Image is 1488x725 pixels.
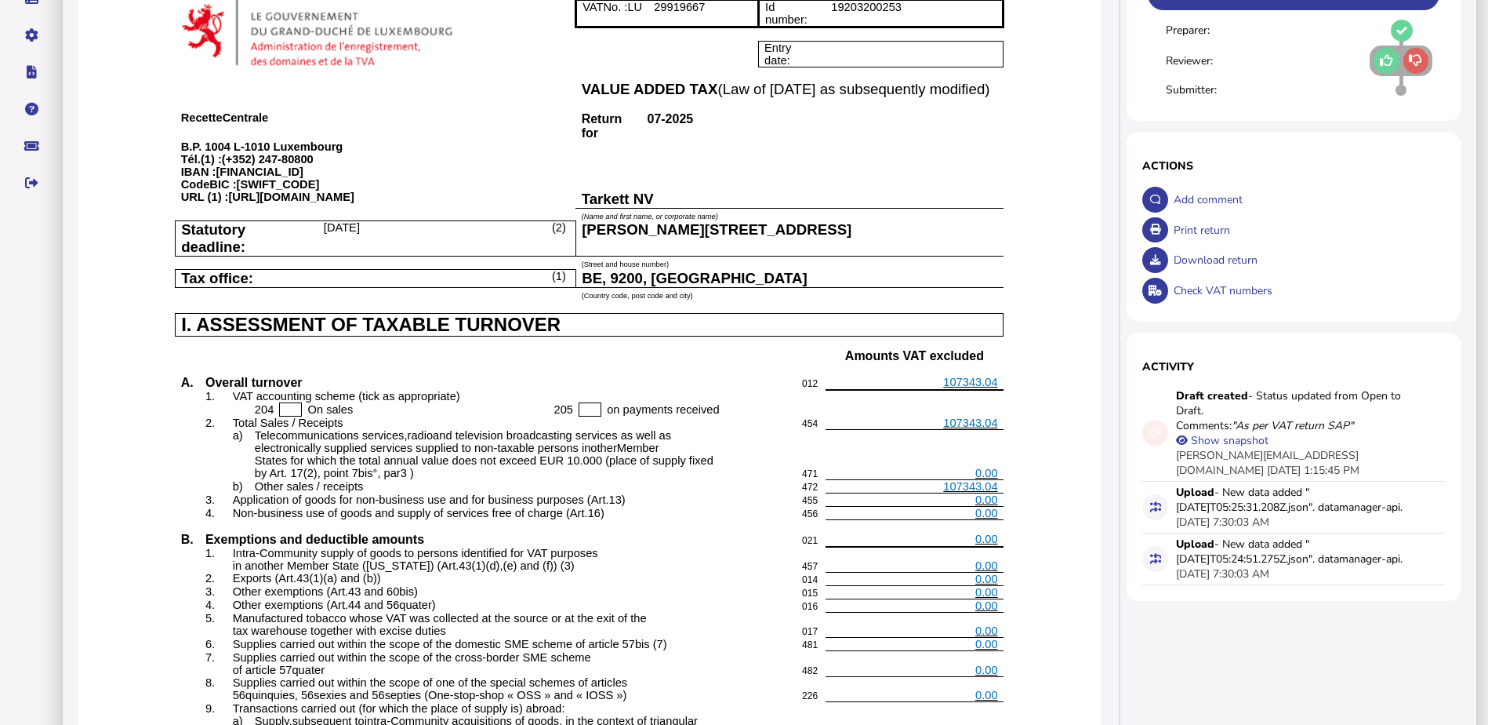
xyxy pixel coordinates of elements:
[1176,567,1269,581] div: [DATE] 7:30:03 AM
[255,442,789,454] p: electronically supplied services supplied to non-taxable persons in Member
[401,467,414,479] span: 3 )
[233,599,789,611] p: Other exemptions (Art.44 and 56quater)
[717,81,989,97] span: (Law of [DATE] as subsequently modified)
[1142,158,1445,173] h1: Actions
[603,1,627,13] span: No. :
[1166,82,1254,97] div: Submitter:
[582,221,851,238] span: [PERSON_NAME][STREET_ADDRESS]
[975,559,998,572] span: 0.00
[216,166,303,178] b: [FINANCIAL_ID]
[223,111,269,124] b: Centrale
[802,508,818,519] span: 456
[181,191,354,203] b: URL (1 [URL][DOMAIN_NAME]
[233,494,789,506] p: Application of goods for non-business use and for business purposes (Art.13)
[233,559,789,572] p: in another Member State ([US_STATE]) (Art.43(1)(d e) and (f)) (3)
[1176,388,1248,403] strong: Draft created
[1176,435,1187,446] button: View filing snapshot at this version
[831,1,902,13] span: 19203200253
[802,665,818,676] span: 482
[233,625,789,637] p: tax warehouse together with excise duties
[802,639,818,650] span: 481
[975,625,998,637] span: 0.00
[233,547,789,559] p: Intra-Community supply of goods to persons identified for VAT purposes
[802,626,818,637] span: 017
[1403,48,1429,74] button: Change required
[802,468,818,479] span: 471
[181,178,320,191] b: Code [SWIFT_CODE]
[582,270,808,286] span: BE, 9200, [GEOGRAPHIC_DATA]
[607,403,789,416] p: on payments received
[1232,418,1353,433] i: "As per VAT return SAP"
[233,390,789,403] p: VAT accounting scheme (tick as appropriate)
[1142,421,1168,446] div: DF
[548,221,570,234] p: (2)
[802,535,818,546] span: 021
[15,19,48,52] button: Manage settings
[427,403,573,416] p: 205
[181,153,198,166] b: Tél
[1170,275,1445,306] div: Check VAT numbers
[324,221,360,234] span: [DATE]
[1142,278,1168,304] button: Check VAT numbers on return.
[765,1,820,26] p: Id number:
[181,111,223,124] b: Recette
[1176,485,1411,515] div: - New data added "[DATE]T05:25:31.208Z.json". datamanager-api.
[233,417,789,429] p: Total Sales / Receipts
[205,572,221,585] p: 2.
[198,153,314,166] b: . (+352) 247-80800
[582,260,669,268] span: (Street and house number)
[943,417,997,429] span: 107343.04
[943,480,997,493] span: 107343.04
[647,112,693,126] span: 07-2025
[1142,187,1168,213] button: Make a comment in the activity log.
[1176,537,1411,567] div: - New data added "[DATE]T05:24:51.275Z.json". datamanager-api.
[205,390,221,403] p: 1.
[255,403,274,416] p: 204
[590,442,616,454] span: other
[802,588,818,599] span: 015
[233,689,789,701] p: 56quinquies, 56sexies and 56septies (One-stop-shop « OSS » and « IOSS »)
[218,191,229,203] span: ) :
[205,507,221,519] p: 4.
[1166,53,1254,68] div: Reviewer:
[255,480,789,493] p: Other sales / receipts
[1170,184,1445,215] div: Add comment
[975,638,998,650] span: 0.00
[1142,359,1445,374] h1: Activity
[233,572,789,585] p: Exports (Art.43(1)(a) and (b))
[205,585,221,598] p: 3.
[255,467,789,479] p: by Art. 17(2), point 7bis°, par
[205,612,221,625] p: 5.
[233,702,789,715] p: Transactions carried out (for which the place of supply is) abroad:
[233,651,789,664] p: Supplies carried out within the scope of the cross-border SME scheme
[975,507,998,519] span: 0.00
[233,585,789,598] p: Other exemptions (Art.43 and 60bis)
[975,664,998,676] span: 0.00
[975,689,998,701] span: 0.00
[1166,23,1254,38] div: Preparer:
[1142,247,1168,273] button: Download return
[845,349,984,362] span: Amounts VAT excluded
[802,418,818,429] span: 454
[408,429,434,442] span: radio
[802,690,818,701] span: 226
[802,601,818,612] span: 016
[209,178,236,191] span: BIC :
[1170,215,1445,246] div: Print return
[205,676,221,689] p: 8.
[582,213,718,220] span: (Name and first name, or corporate name)
[205,494,221,506] p: 3.
[654,1,705,13] span: 29919667
[943,376,997,388] span: 107343.04
[975,586,998,599] span: 0.00
[233,676,789,689] p: Supplies carried out within the scope of one of the special schemes of articles
[205,638,215,650] : 6.
[802,574,818,585] span: 014
[1176,515,1269,530] div: [DATE] 7:30:03 AM
[15,93,48,126] button: Help pages
[181,533,194,546] span: B.
[582,1,643,13] p: VAT LU
[1142,217,1168,243] button: Open printable view of return.
[975,467,998,479] span: 0.00
[764,42,820,67] p: Entry date:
